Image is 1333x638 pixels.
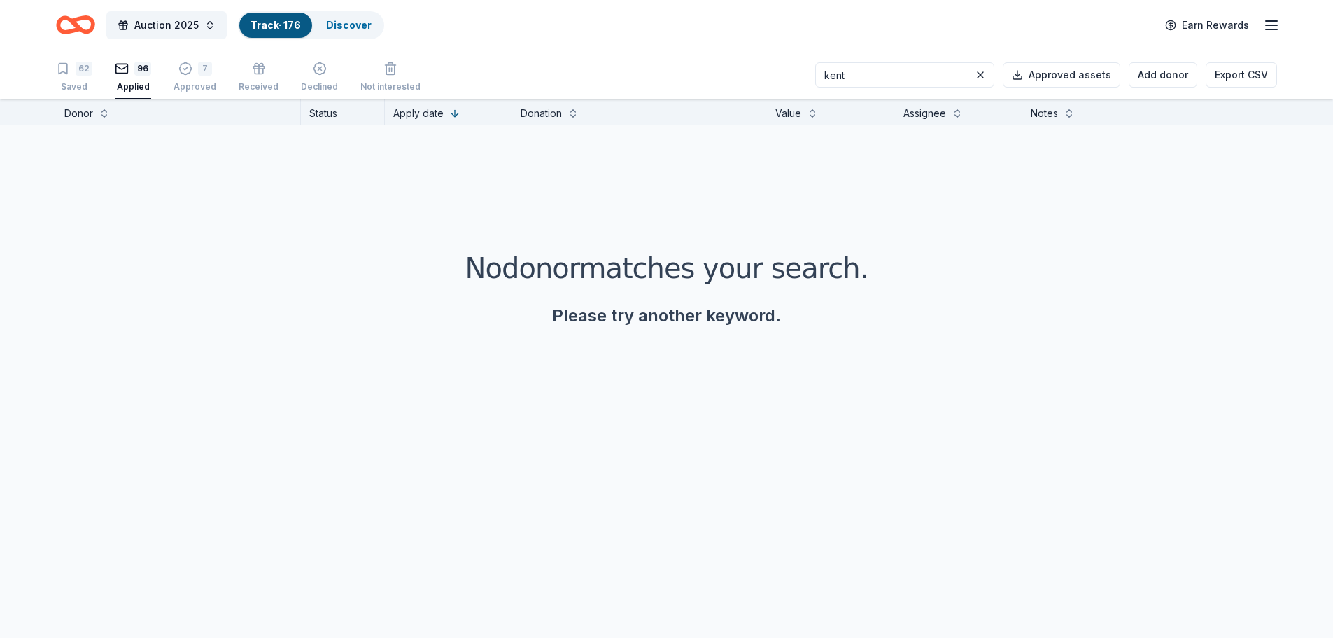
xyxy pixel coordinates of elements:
[134,17,199,34] span: Auction 2025
[360,81,421,92] div: Not interested
[251,19,301,31] a: Track· 176
[64,105,93,122] div: Donor
[1129,62,1197,88] button: Add donor
[56,81,92,92] div: Saved
[360,56,421,99] button: Not interested
[198,62,212,76] div: 7
[815,62,994,88] input: Search applied
[393,105,444,122] div: Apply date
[76,62,92,76] div: 62
[115,56,151,99] button: 96Applied
[134,62,151,76] div: 96
[301,81,338,92] div: Declined
[1031,105,1058,122] div: Notes
[174,81,216,92] div: Approved
[239,81,278,92] div: Received
[106,11,227,39] button: Auction 2025
[521,105,562,122] div: Donation
[1206,62,1277,88] button: Export CSV
[56,8,95,41] a: Home
[34,249,1299,288] div: No donor matches your search.
[903,105,946,122] div: Assignee
[301,56,338,99] button: Declined
[1157,13,1257,38] a: Earn Rewards
[775,105,801,122] div: Value
[56,56,92,99] button: 62Saved
[174,56,216,99] button: 7Approved
[326,19,372,31] a: Discover
[115,81,151,92] div: Applied
[238,11,384,39] button: Track· 176Discover
[1003,62,1120,88] button: Approved assets
[301,99,385,125] div: Status
[239,56,278,99] button: Received
[34,305,1299,327] div: Please try another keyword.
